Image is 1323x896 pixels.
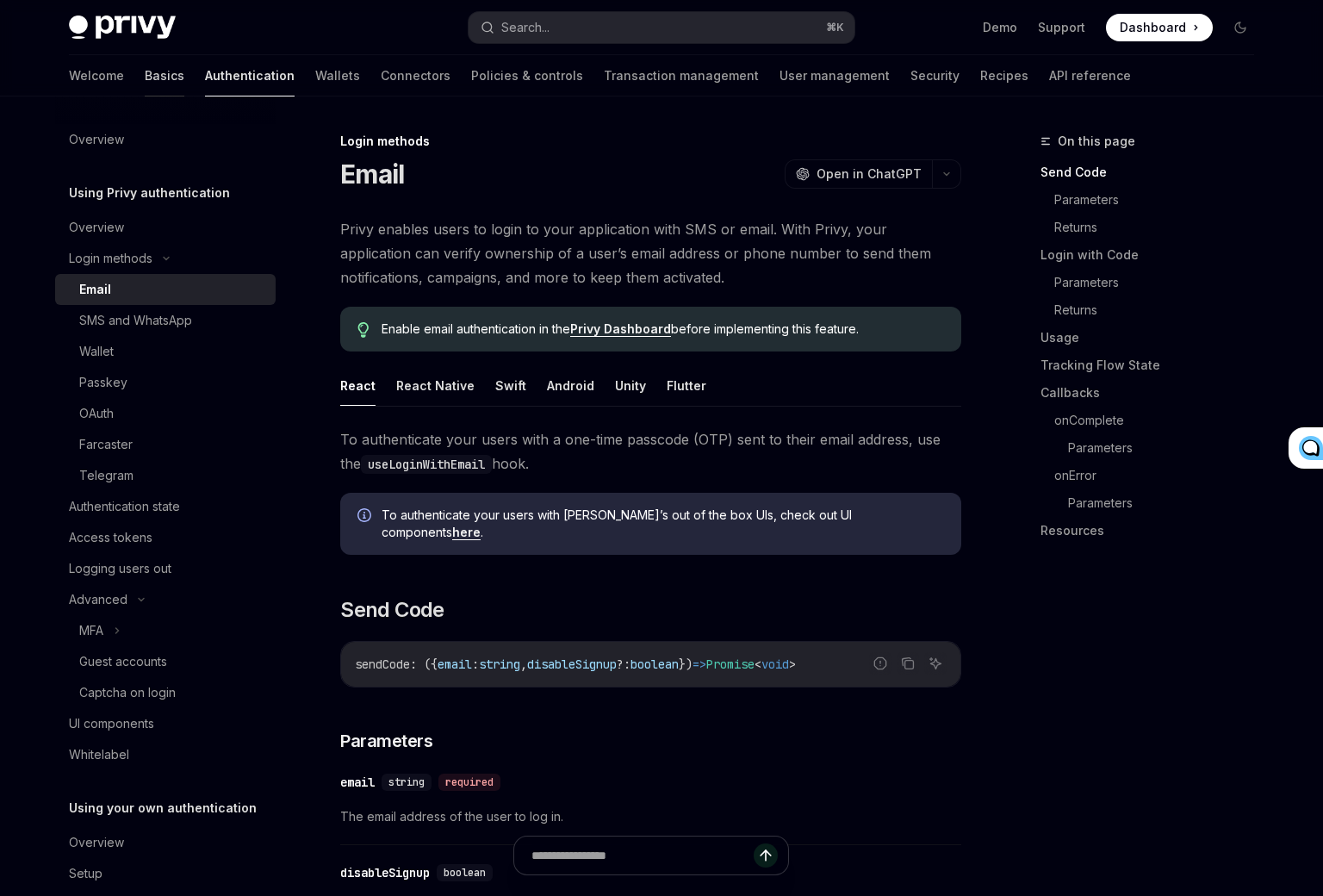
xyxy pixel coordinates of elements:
[315,55,360,96] a: Wallets
[55,212,276,243] a: Overview
[55,646,276,677] a: Guest accounts
[382,320,944,338] span: Enable email authentication in the before implementing this feature.
[1040,517,1268,544] a: Resources
[1120,19,1186,36] span: Dashboard
[79,682,176,703] div: Captcha on login
[693,656,706,672] span: =>
[615,365,646,406] button: Unity
[55,429,276,460] a: Farcaster
[754,843,778,868] button: Send message
[1068,434,1268,462] a: Parameters
[755,656,761,672] span: <
[79,620,103,641] div: MFA
[55,491,276,522] a: Authentication state
[69,496,180,517] div: Authentication state
[55,460,276,491] a: Telegram
[69,798,257,818] h5: Using your own authentication
[1054,462,1268,489] a: onError
[79,341,114,362] div: Wallet
[1038,19,1085,36] a: Support
[79,372,127,393] div: Passkey
[69,16,176,40] img: dark logo
[1040,324,1268,352] a: Usage
[69,55,124,96] a: Welcome
[520,656,527,672] span: ,
[785,159,932,189] button: Open in ChatGPT
[69,248,152,269] div: Login methods
[340,774,375,791] div: email
[438,774,500,791] div: required
[1054,269,1268,296] a: Parameters
[55,708,276,739] a: UI components
[69,589,127,610] div: Advanced
[1054,296,1268,324] a: Returns
[1227,14,1254,41] button: Toggle dark mode
[55,858,276,889] a: Setup
[55,124,276,155] a: Overview
[983,19,1017,36] a: Demo
[69,527,152,548] div: Access tokens
[69,713,154,734] div: UI components
[69,744,129,765] div: Whitelabel
[381,55,450,96] a: Connectors
[69,832,124,853] div: Overview
[69,129,124,150] div: Overview
[495,365,526,406] button: Swift
[472,656,479,672] span: :
[438,656,472,672] span: email
[604,55,759,96] a: Transaction management
[1058,131,1135,152] span: On this page
[69,558,171,579] div: Logging users out
[205,55,295,96] a: Authentication
[924,652,947,675] button: Ask AI
[1040,352,1268,379] a: Tracking Flow State
[79,651,167,672] div: Guest accounts
[79,403,114,424] div: OAuth
[382,507,944,541] span: To authenticate your users with [PERSON_NAME]’s out of the box UIs, check out UI components .
[1054,186,1268,214] a: Parameters
[340,159,404,190] h1: Email
[79,465,134,486] div: Telegram
[357,508,375,526] svg: Info
[761,656,789,672] span: void
[1054,407,1268,434] a: onComplete
[69,183,230,203] h5: Using Privy authentication
[340,427,961,476] span: To authenticate your users with a one-time passcode (OTP) sent to their email address, use the hook.
[340,133,961,150] div: Login methods
[340,806,961,827] span: The email address of the user to log in.
[55,553,276,584] a: Logging users out
[789,656,796,672] span: >
[910,55,960,96] a: Security
[79,310,192,331] div: SMS and WhatsApp
[145,55,184,96] a: Basics
[547,365,594,406] button: Android
[679,656,693,672] span: })
[780,55,890,96] a: User management
[55,398,276,429] a: OAuth
[55,739,276,770] a: Whitelabel
[79,279,111,300] div: Email
[361,455,492,474] code: useLoginWithEmail
[527,656,617,672] span: disableSignup
[479,656,520,672] span: string
[826,21,844,34] span: ⌘ K
[355,656,410,672] span: sendCode
[1068,489,1268,517] a: Parameters
[55,677,276,708] a: Captcha on login
[501,17,550,38] div: Search...
[340,217,961,289] span: Privy enables users to login to your application with SMS or email. With Privy, your application ...
[1106,14,1213,41] a: Dashboard
[570,321,671,337] a: Privy Dashboard
[980,55,1028,96] a: Recipes
[396,365,475,406] button: React Native
[897,652,919,675] button: Copy the contents from the code block
[869,652,891,675] button: Report incorrect code
[388,775,425,789] span: string
[1054,214,1268,241] a: Returns
[706,656,755,672] span: Promise
[1040,241,1268,269] a: Login with Code
[617,656,630,672] span: ?:
[471,55,583,96] a: Policies & controls
[817,165,922,183] span: Open in ChatGPT
[357,322,370,338] svg: Tip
